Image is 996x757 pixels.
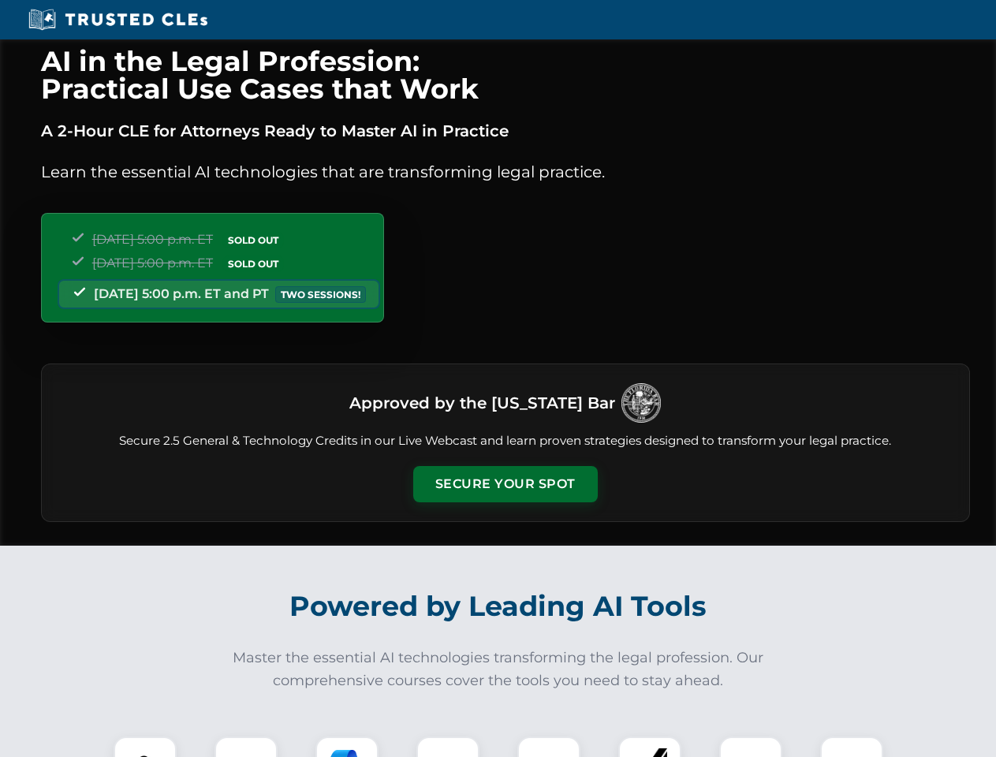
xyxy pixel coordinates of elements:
h2: Powered by Leading AI Tools [62,579,935,634]
h1: AI in the Legal Profession: Practical Use Cases that Work [41,47,970,103]
span: SOLD OUT [222,255,284,272]
img: Trusted CLEs [24,8,212,32]
span: [DATE] 5:00 p.m. ET [92,232,213,247]
img: Logo [621,383,661,423]
p: Secure 2.5 General & Technology Credits in our Live Webcast and learn proven strategies designed ... [61,432,950,450]
h3: Approved by the [US_STATE] Bar [349,389,615,417]
span: [DATE] 5:00 p.m. ET [92,255,213,270]
p: Learn the essential AI technologies that are transforming legal practice. [41,159,970,185]
button: Secure Your Spot [413,466,598,502]
p: Master the essential AI technologies transforming the legal profession. Our comprehensive courses... [222,647,774,692]
p: A 2-Hour CLE for Attorneys Ready to Master AI in Practice [41,118,970,144]
span: SOLD OUT [222,232,284,248]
